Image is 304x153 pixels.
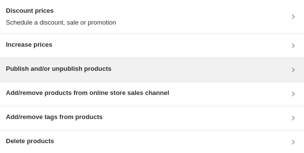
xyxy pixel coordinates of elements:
[6,6,116,16] h3: Discount prices
[6,136,54,146] h3: Delete products
[6,88,169,98] h3: Add/remove products from online store sales channel
[6,64,111,74] h3: Publish and/or unpublish products
[6,112,102,122] h3: Add/remove tags from products
[6,40,52,50] h3: Increase prices
[6,18,116,28] p: Schedule a discount, sale or promotion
